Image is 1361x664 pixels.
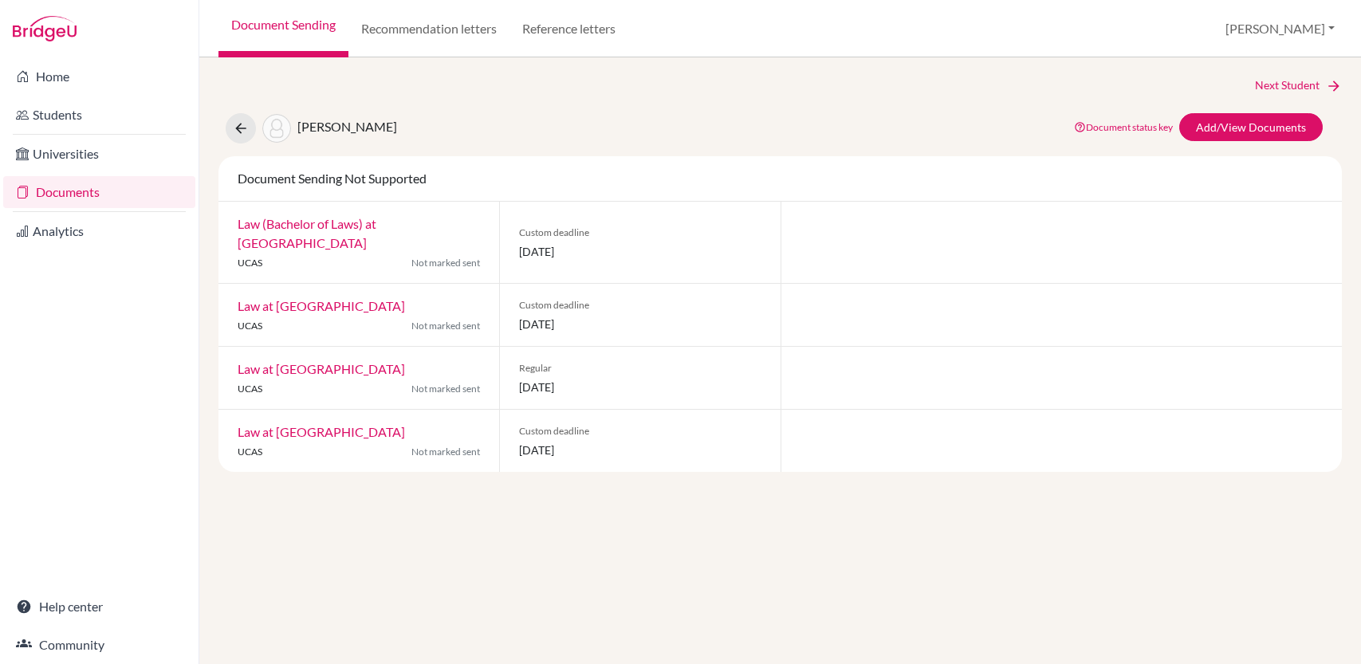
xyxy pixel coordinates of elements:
span: Custom deadline [519,226,761,240]
span: Regular [519,361,761,375]
a: Law at [GEOGRAPHIC_DATA] [238,298,405,313]
a: Law at [GEOGRAPHIC_DATA] [238,361,405,376]
span: [PERSON_NAME] [297,119,397,134]
a: Law at [GEOGRAPHIC_DATA] [238,424,405,439]
span: Not marked sent [411,382,480,396]
a: Documents [3,176,195,208]
span: [DATE] [519,442,761,458]
a: Law (Bachelor of Laws) at [GEOGRAPHIC_DATA] [238,216,376,250]
a: Analytics [3,215,195,247]
span: [DATE] [519,243,761,260]
span: Document Sending Not Supported [238,171,427,186]
span: UCAS [238,446,262,458]
a: Help center [3,591,195,623]
span: Custom deadline [519,298,761,312]
a: Document status key [1074,121,1173,133]
a: Universities [3,138,195,170]
span: Not marked sent [411,445,480,459]
span: Custom deadline [519,424,761,438]
a: Students [3,99,195,131]
span: [DATE] [519,316,761,332]
a: Community [3,629,195,661]
a: Add/View Documents [1179,113,1323,141]
span: UCAS [238,257,262,269]
a: Next Student [1255,77,1342,94]
a: Home [3,61,195,92]
span: UCAS [238,383,262,395]
button: [PERSON_NAME] [1218,14,1342,44]
span: Not marked sent [411,256,480,270]
span: [DATE] [519,379,761,395]
img: Bridge-U [13,16,77,41]
span: UCAS [238,320,262,332]
span: Not marked sent [411,319,480,333]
